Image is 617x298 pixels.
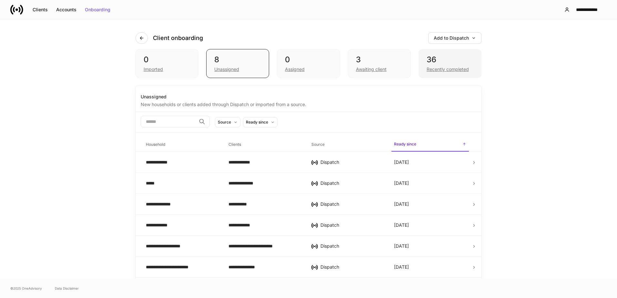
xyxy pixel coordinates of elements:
[10,286,42,291] span: © 2025 OneAdvisory
[277,49,340,78] div: 0Assigned
[144,55,190,65] div: 0
[320,243,384,249] div: Dispatch
[427,66,469,73] div: Recently completed
[356,66,387,73] div: Awaiting client
[320,180,384,186] div: Dispatch
[356,55,403,65] div: 3
[419,49,481,78] div: 36Recently completed
[311,141,325,147] h6: Source
[394,243,409,249] p: [DATE]
[243,117,278,127] button: Ready since
[285,55,332,65] div: 0
[394,222,409,228] p: [DATE]
[143,138,221,151] span: Household
[56,7,76,12] div: Accounts
[394,201,409,207] p: [DATE]
[153,34,203,42] h4: Client onboarding
[206,49,269,78] div: 8Unassigned
[320,264,384,270] div: Dispatch
[394,159,409,165] p: [DATE]
[228,141,241,147] h6: Clients
[141,100,476,108] div: New households or clients added through Dispatch or imported from a source.
[33,7,48,12] div: Clients
[320,222,384,228] div: Dispatch
[394,180,409,186] p: [DATE]
[285,66,305,73] div: Assigned
[428,32,481,44] button: Add to Dispatch
[141,94,476,100] div: Unassigned
[215,117,240,127] button: Source
[309,138,386,151] span: Source
[144,66,163,73] div: Imported
[394,264,409,270] p: [DATE]
[146,141,165,147] h6: Household
[85,7,110,12] div: Onboarding
[214,66,239,73] div: Unassigned
[226,138,303,151] span: Clients
[320,201,384,207] div: Dispatch
[55,286,79,291] a: Data Disclaimer
[394,141,416,147] h6: Ready since
[434,36,476,40] div: Add to Dispatch
[348,49,411,78] div: 3Awaiting client
[427,55,473,65] div: 36
[214,55,261,65] div: 8
[391,138,469,152] span: Ready since
[81,5,115,15] button: Onboarding
[28,5,52,15] button: Clients
[218,119,231,125] div: Source
[320,159,384,165] div: Dispatch
[136,49,198,78] div: 0Imported
[52,5,81,15] button: Accounts
[246,119,268,125] div: Ready since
